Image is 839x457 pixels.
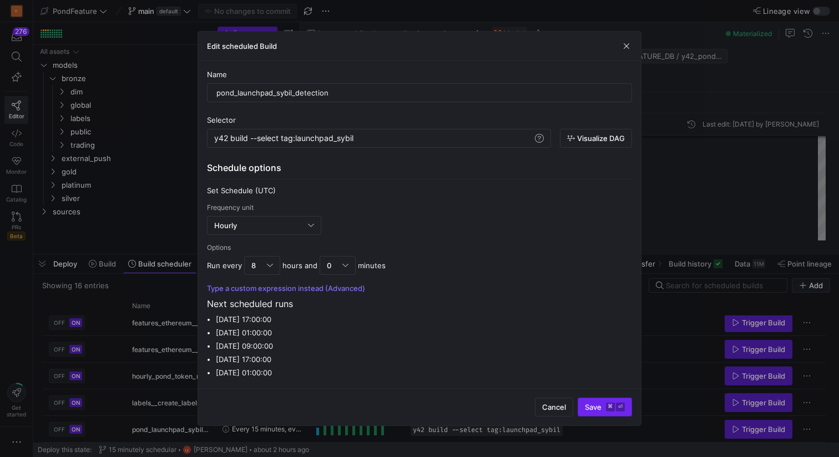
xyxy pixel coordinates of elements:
[207,244,632,252] div: Options
[207,204,632,212] div: Frequency unit
[305,261,317,270] span: and
[216,313,632,326] li: [DATE] 17:00:00
[327,261,331,270] span: 0
[207,42,277,51] h3: Edit scheduled Build
[578,398,632,416] button: Save⌘⏎
[214,221,237,230] span: Hourly
[207,261,242,270] span: Run every
[577,134,625,143] span: Visualize DAG
[616,403,625,411] kbd: ⏎
[207,115,236,124] span: Selector
[207,284,365,293] button: Type a custom expression instead (Advanced)
[606,403,615,411] kbd: ⌘
[542,403,566,411] span: Cancel
[207,161,632,179] div: Schedule options
[216,353,632,366] li: [DATE] 17:00:00
[216,366,632,379] li: [DATE] 01:00:00
[251,261,256,270] span: 8
[207,70,227,79] span: Name
[585,403,625,411] span: Save
[282,261,302,270] span: hours
[535,398,573,416] button: Cancel
[216,326,632,339] li: [DATE] 01:00:00
[560,129,632,148] button: Visualize DAG
[207,297,632,310] p: Next scheduled runs
[216,339,632,353] li: [DATE] 09:00:00
[214,133,353,143] span: y42 build --select tag:launchpad_sybil
[358,261,386,270] span: minutes
[207,186,632,195] div: Set Schedule (UTC)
